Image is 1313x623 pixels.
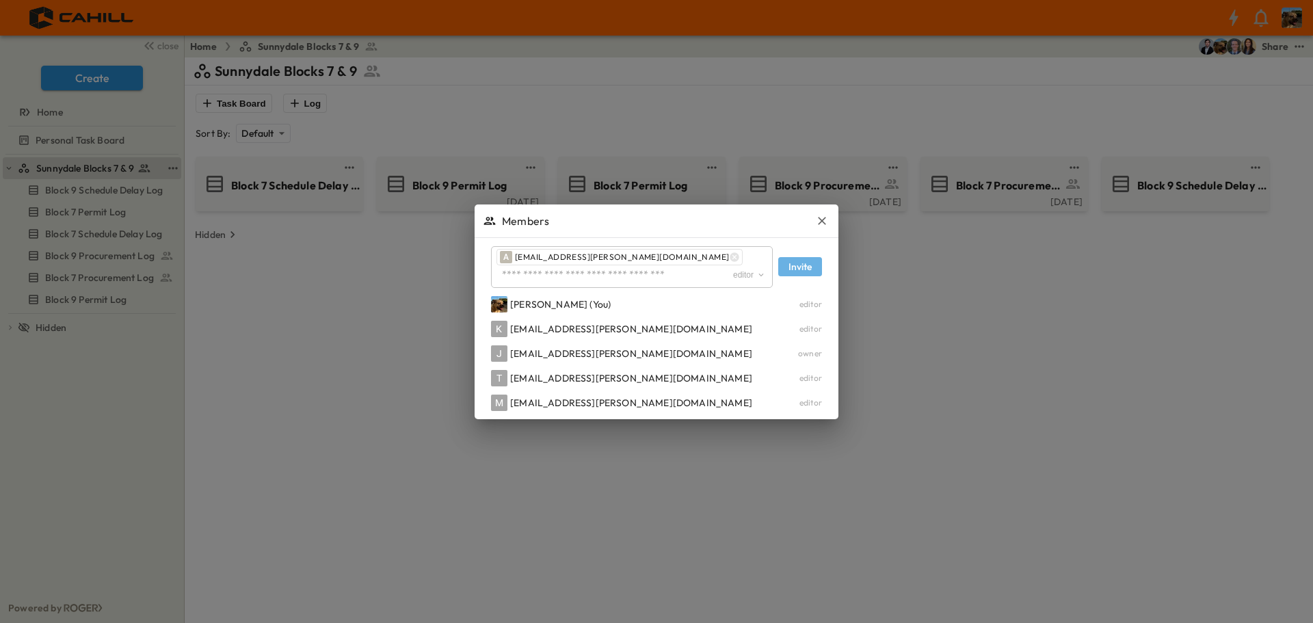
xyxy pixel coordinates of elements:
[799,373,822,384] div: editor
[491,395,507,411] div: M
[733,269,766,280] div: editor
[502,213,549,229] span: Members
[798,348,822,359] div: owner
[799,397,822,408] div: editor
[496,249,743,265] div: A[EMAIL_ADDRESS][PERSON_NAME][DOMAIN_NAME]
[799,299,822,310] div: editor
[503,252,509,263] span: A
[510,297,611,311] div: [PERSON_NAME] (You)
[510,322,752,336] div: [EMAIL_ADDRESS][PERSON_NAME][DOMAIN_NAME]
[799,323,822,334] div: editor
[491,321,507,337] div: K
[510,371,752,385] div: [EMAIL_ADDRESS][PERSON_NAME][DOMAIN_NAME]
[510,396,752,410] div: [EMAIL_ADDRESS][PERSON_NAME][DOMAIN_NAME]
[491,296,507,313] img: Profile Picture
[732,268,767,282] button: area-role
[515,250,729,264] p: [EMAIL_ADDRESS][PERSON_NAME][DOMAIN_NAME]
[778,257,822,276] button: Invite
[510,347,752,360] div: [EMAIL_ADDRESS][PERSON_NAME][DOMAIN_NAME]
[491,370,507,386] div: T
[491,345,507,362] div: J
